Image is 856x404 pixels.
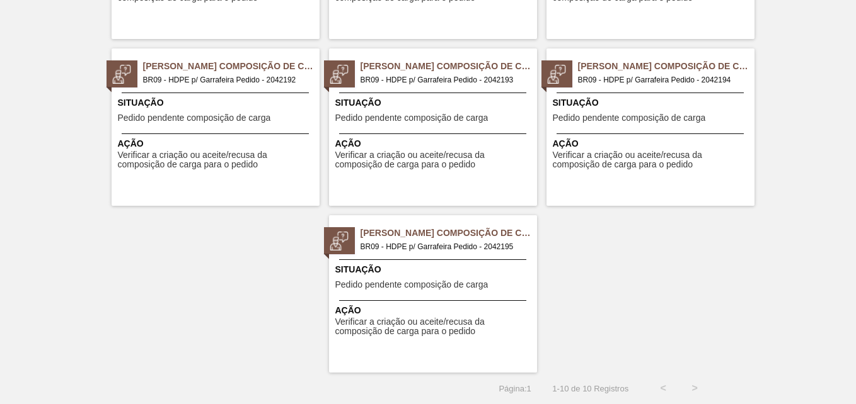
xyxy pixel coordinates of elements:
[335,304,534,317] span: Ação
[553,113,706,123] span: Pedido pendente composição de carga
[361,240,527,254] span: BR09 - HDPE p/ Garrafeira Pedido - 2042195
[335,96,534,109] span: Situação
[499,384,531,393] span: Página : 1
[553,137,751,150] span: Ação
[553,150,751,170] span: Verificar a criação ou aceite/recusa da composição de carga para o pedido
[361,73,527,87] span: BR09 - HDPE p/ Garrafeira Pedido - 2042193
[335,150,534,170] span: Verificar a criação ou aceite/recusa da composição de carga para o pedido
[335,263,534,276] span: Situação
[361,60,537,73] span: Pedido Aguardando Composição de Carga
[647,373,679,404] button: <
[335,137,534,150] span: Ação
[550,384,628,393] span: 1 - 10 de 10 Registros
[118,150,316,170] span: Verificar a criação ou aceite/recusa da composição de carga para o pedido
[578,60,755,73] span: Pedido Aguardando Composição de Carga
[112,65,131,84] img: status
[578,73,744,87] span: BR09 - HDPE p/ Garrafeira Pedido - 2042194
[335,280,489,289] span: Pedido pendente composição de carga
[553,96,751,109] span: Situação
[361,227,537,240] span: Pedido Aguardando Composição de Carga
[118,137,316,150] span: Ação
[118,96,316,109] span: Situação
[330,232,349,250] img: status
[143,73,309,87] span: BR09 - HDPE p/ Garrafeira Pedido - 2042192
[335,317,534,337] span: Verificar a criação ou aceite/recusa da composição de carga para o pedido
[118,113,271,123] span: Pedido pendente composição de carga
[547,65,566,84] img: status
[143,60,320,73] span: Pedido Aguardando Composição de Carga
[335,113,489,123] span: Pedido pendente composição de carga
[330,65,349,84] img: status
[679,373,710,404] button: >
